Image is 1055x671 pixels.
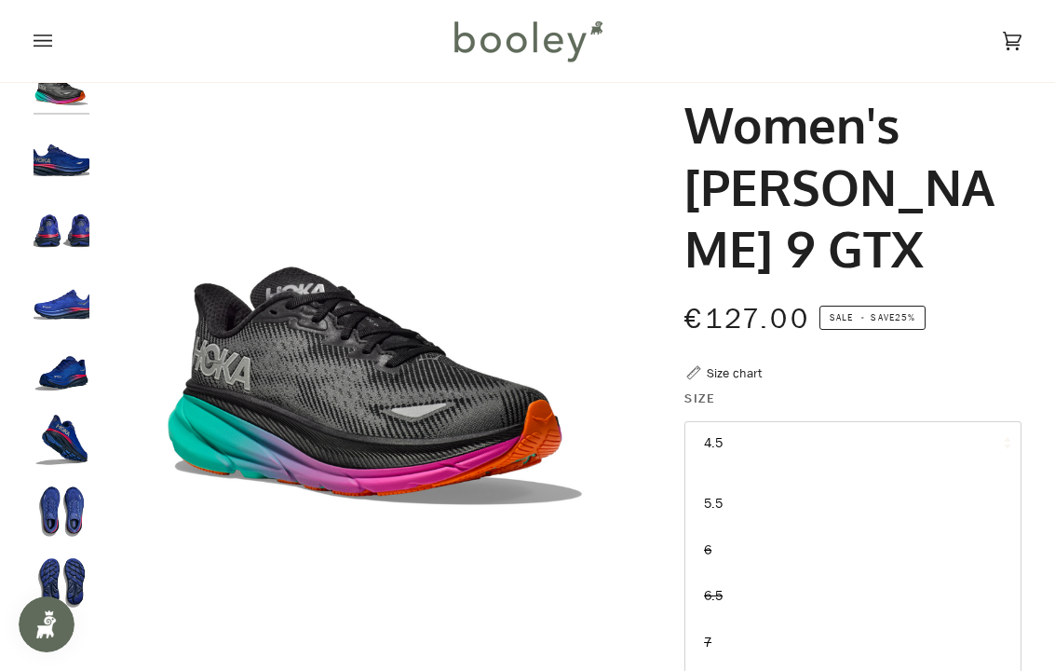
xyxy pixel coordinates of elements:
[830,310,853,324] span: Sale
[34,198,89,253] img: Hoka Women's Clifton 9 GTX Dazzling Blue / Evening Sky - Booley Galway
[704,495,723,513] span: 5.5
[99,55,651,608] div: Hoka Women's Clifton 9 GTX Black / Electric Aqua - Booley Galway
[34,340,89,396] img: Hoka Women's Clifton 9 GTX Dazzling Blue / Evening Sky - Booley Galway
[819,306,926,330] span: Save
[684,389,715,408] span: Size
[34,555,89,610] img: Hoka Women's Clifton 9 GTX Dazzling Blue / Evening Sky - Booley Galway
[685,527,1021,574] a: 6
[684,421,1021,467] button: 4.5
[684,300,810,338] span: €127.00
[99,55,651,608] img: Hoka Women&#39;s Clifton 9 GTX Black / Electric Aqua - Booley Galway
[34,412,89,468] img: Hoka Women's Clifton 9 GTX Dazzling Blue / Evening Sky - Booley Galway
[707,363,762,383] div: Size chart
[704,587,723,605] span: 6.5
[856,310,871,324] em: •
[704,634,711,651] span: 7
[446,14,609,68] img: Booley
[684,93,1008,278] h1: Women's [PERSON_NAME] 9 GTX
[34,126,89,182] img: Hoka Women's Clifton 9 GTX Dazzling Blue / Evening Sky - Booley Galway
[19,596,74,652] iframe: Button to open loyalty program pop-up
[34,484,89,540] img: Hoka Women's Clifton 9 GTX Dazzling Blue / Evening Sky - Booley Galway
[685,620,1021,666] a: 7
[34,269,89,325] img: Hoka Women's Clifton 9 GTX Dazzling Blue / Evening Sky - Booley Galway
[685,481,1021,527] a: 5.5
[685,573,1021,620] a: 6.5
[704,541,711,559] span: 6
[895,310,915,324] span: 25%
